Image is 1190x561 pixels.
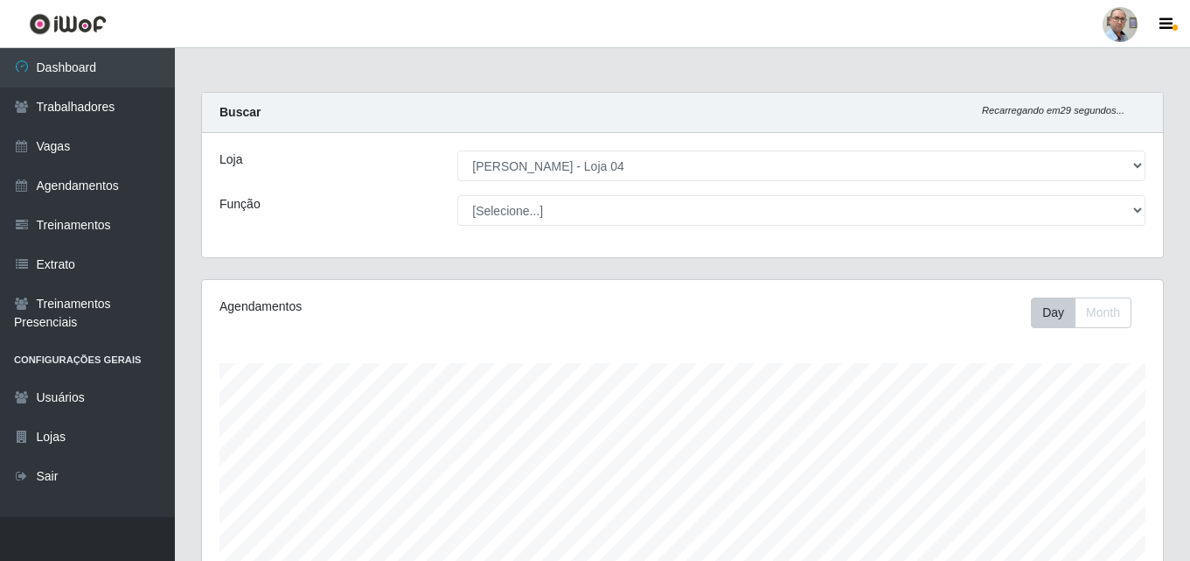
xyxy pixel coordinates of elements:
[1075,298,1131,328] button: Month
[219,298,590,316] div: Agendamentos
[1031,298,1131,328] div: First group
[982,105,1124,116] i: Recarregando em 29 segundos...
[1031,298,1145,328] div: Toolbar with button groups
[29,13,107,35] img: CoreUI Logo
[1031,298,1075,328] button: Day
[219,195,261,214] label: Função
[219,151,242,169] label: Loja
[219,105,261,119] strong: Buscar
